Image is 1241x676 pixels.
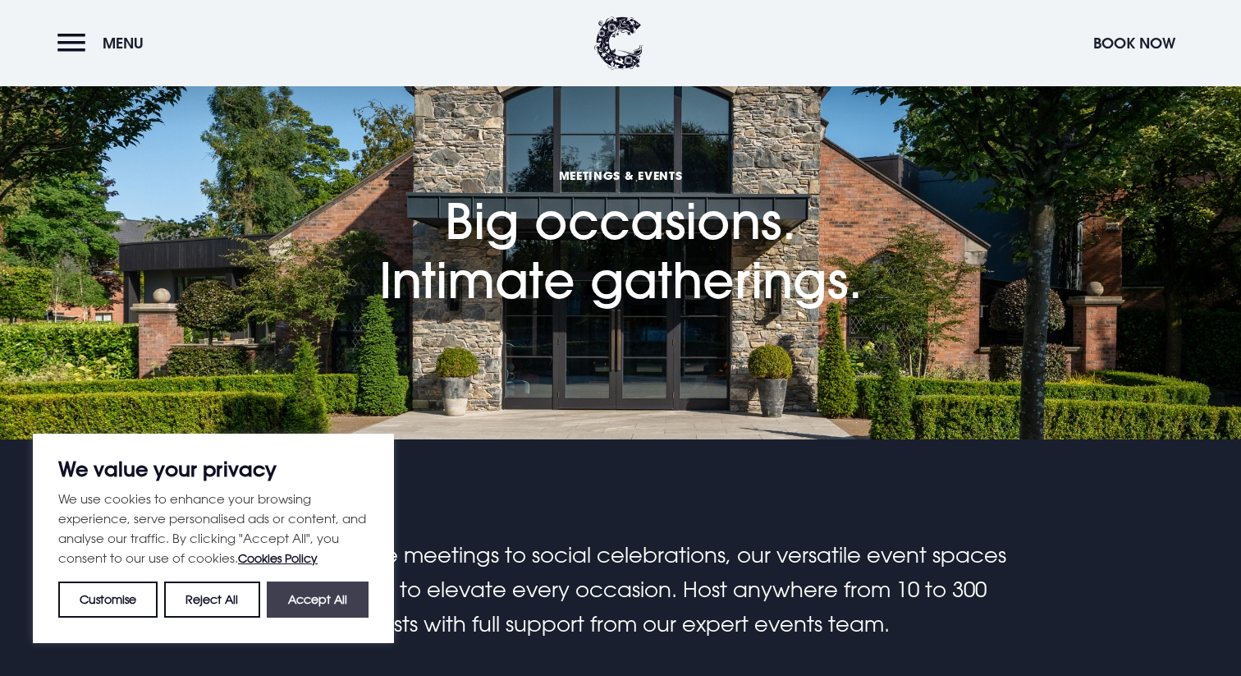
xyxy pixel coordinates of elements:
span: Meetings & Events [379,168,863,183]
p: We value your privacy [58,459,369,479]
img: Clandeboye Lodge [594,16,643,70]
button: Customise [58,582,158,618]
div: We value your privacy [33,434,394,643]
button: Reject All [164,582,259,618]
p: We use cookies to enhance your browsing experience, serve personalised ads or content, and analys... [58,489,369,568]
span: Menu [103,34,144,53]
button: Menu [57,25,152,61]
button: Book Now [1085,25,1184,61]
h1: Big occasions. Intimate gatherings. [379,84,863,310]
button: Accept All [267,582,369,618]
a: Cookies Policy [238,551,318,565]
span: From corporate meetings to social celebrations, our versatile event spaces are designed to elevat... [236,542,1006,637]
